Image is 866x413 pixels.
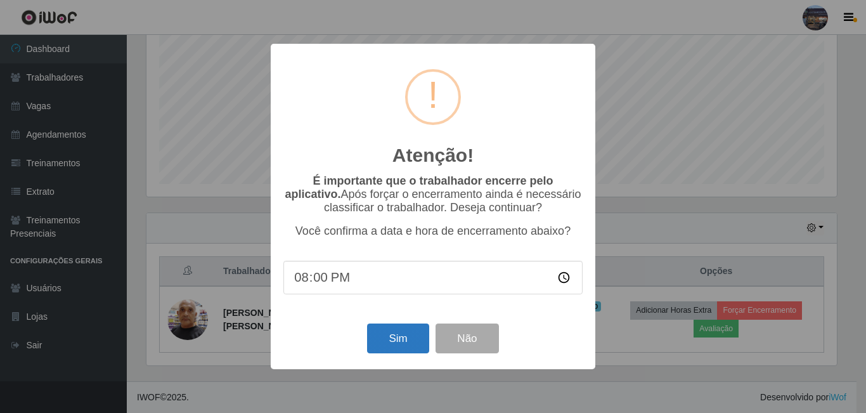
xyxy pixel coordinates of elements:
p: Após forçar o encerramento ainda é necessário classificar o trabalhador. Deseja continuar? [283,174,583,214]
b: É importante que o trabalhador encerre pelo aplicativo. [285,174,553,200]
button: Não [436,324,498,353]
button: Sim [367,324,429,353]
h2: Atenção! [392,144,474,167]
p: Você confirma a data e hora de encerramento abaixo? [283,225,583,238]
